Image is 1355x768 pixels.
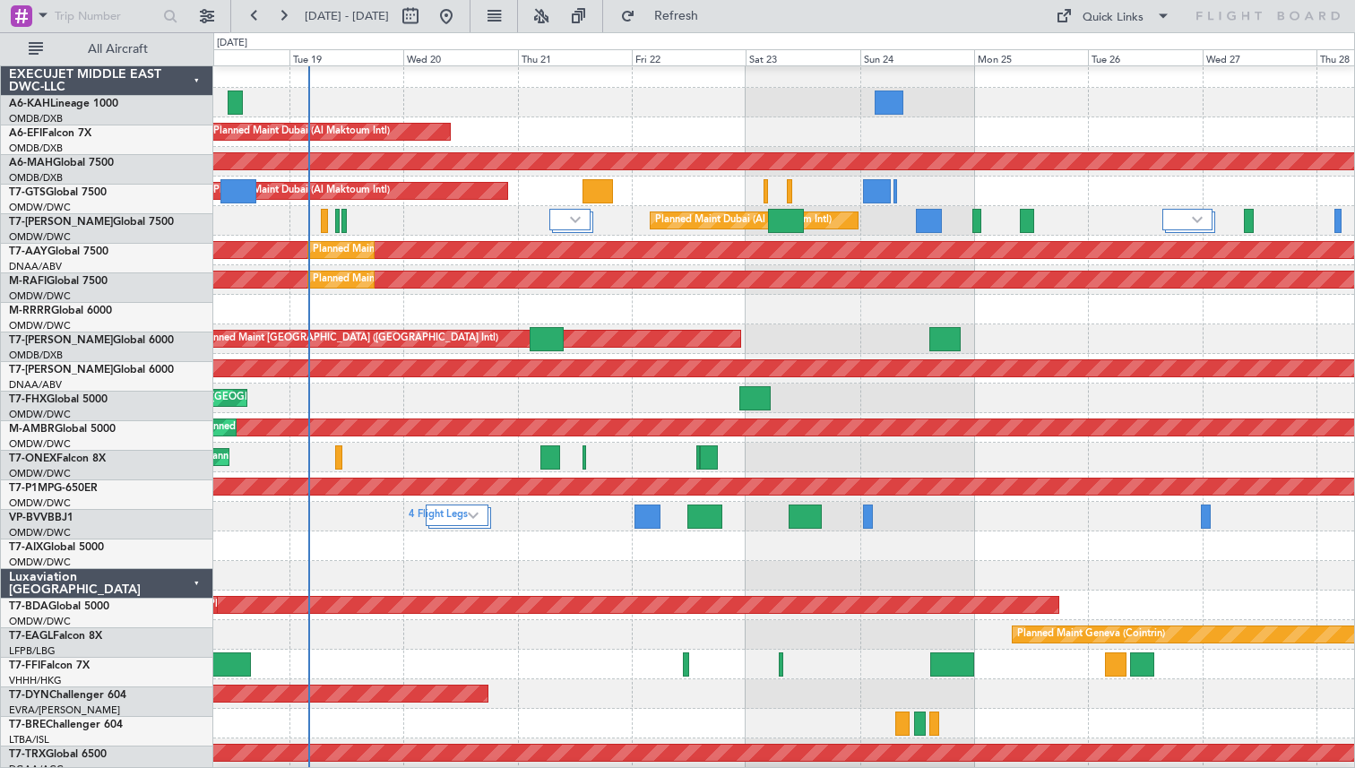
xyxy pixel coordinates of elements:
[9,365,174,375] a: T7-[PERSON_NAME]Global 6000
[9,246,47,257] span: T7-AAY
[409,508,468,523] label: 4 Flight Legs
[9,556,71,569] a: OMDW/DWC
[9,720,123,730] a: T7-BREChallenger 604
[9,217,174,228] a: T7-[PERSON_NAME]Global 7500
[9,526,71,539] a: OMDW/DWC
[9,246,108,257] a: T7-AAYGlobal 7500
[9,483,98,494] a: T7-P1MPG-650ER
[1192,216,1203,223] img: arrow-gray.svg
[9,158,114,168] a: A6-MAHGlobal 7500
[974,49,1088,65] div: Mon 25
[1047,2,1179,30] button: Quick Links
[9,660,40,671] span: T7-FFI
[213,177,390,204] div: Planned Maint Dubai (Al Maktoum Intl)
[9,424,116,435] a: M-AMBRGlobal 5000
[860,49,974,65] div: Sun 24
[9,453,106,464] a: T7-ONEXFalcon 8X
[305,8,389,24] span: [DATE] - [DATE]
[9,128,91,139] a: A6-EFIFalcon 7X
[9,601,109,612] a: T7-BDAGlobal 5000
[9,201,71,214] a: OMDW/DWC
[47,43,189,56] span: All Aircraft
[55,3,158,30] input: Trip Number
[9,112,63,125] a: OMDB/DXB
[9,615,71,628] a: OMDW/DWC
[9,335,174,346] a: T7-[PERSON_NAME]Global 6000
[9,749,46,760] span: T7-TRX
[9,513,73,523] a: VP-BVVBBJ1
[9,601,48,612] span: T7-BDA
[9,720,46,730] span: T7-BRE
[217,36,247,51] div: [DATE]
[639,10,714,22] span: Refresh
[9,349,63,362] a: OMDB/DXB
[9,631,53,642] span: T7-EAGL
[9,99,50,109] span: A6-KAH
[1083,9,1144,27] div: Quick Links
[9,230,71,244] a: OMDW/DWC
[9,378,62,392] a: DNAA/ABV
[9,171,63,185] a: OMDB/DXB
[403,49,517,65] div: Wed 20
[9,306,112,316] a: M-RRRRGlobal 6000
[9,128,42,139] span: A6-EFI
[9,631,102,642] a: T7-EAGLFalcon 8X
[1203,49,1316,65] div: Wed 27
[9,674,62,687] a: VHHH/HKG
[20,35,194,64] button: All Aircraft
[9,187,107,198] a: T7-GTSGlobal 7500
[9,276,108,287] a: M-RAFIGlobal 7500
[9,644,56,658] a: LFPB/LBG
[9,496,71,510] a: OMDW/DWC
[9,319,71,332] a: OMDW/DWC
[612,2,720,30] button: Refresh
[176,49,289,65] div: Mon 18
[9,142,63,155] a: OMDB/DXB
[9,437,71,451] a: OMDW/DWC
[9,749,107,760] a: T7-TRXGlobal 6500
[9,187,46,198] span: T7-GTS
[9,467,71,480] a: OMDW/DWC
[9,483,54,494] span: T7-P1MP
[9,542,104,553] a: T7-AIXGlobal 5000
[9,365,113,375] span: T7-[PERSON_NAME]
[199,325,498,352] div: Planned Maint [GEOGRAPHIC_DATA] ([GEOGRAPHIC_DATA] Intl)
[9,733,49,746] a: LTBA/ISL
[9,276,47,287] span: M-RAFI
[9,306,51,316] span: M-RRRR
[9,408,71,421] a: OMDW/DWC
[313,237,489,263] div: Planned Maint Dubai (Al Maktoum Intl)
[213,118,390,145] div: Planned Maint Dubai (Al Maktoum Intl)
[9,260,62,273] a: DNAA/ABV
[518,49,632,65] div: Thu 21
[9,158,53,168] span: A6-MAH
[9,394,47,405] span: T7-FHX
[9,335,113,346] span: T7-[PERSON_NAME]
[9,394,108,405] a: T7-FHXGlobal 5000
[9,424,55,435] span: M-AMBR
[570,216,581,223] img: arrow-gray.svg
[35,384,399,411] div: Planned Maint [GEOGRAPHIC_DATA] ([GEOGRAPHIC_DATA][PERSON_NAME])
[1088,49,1202,65] div: Tue 26
[9,99,118,109] a: A6-KAHLineage 1000
[9,542,43,553] span: T7-AIX
[9,513,47,523] span: VP-BVV
[9,690,49,701] span: T7-DYN
[9,289,71,303] a: OMDW/DWC
[468,512,479,519] img: arrow-gray.svg
[313,266,489,293] div: Planned Maint Dubai (Al Maktoum Intl)
[289,49,403,65] div: Tue 19
[632,49,746,65] div: Fri 22
[9,690,126,701] a: T7-DYNChallenger 604
[9,453,56,464] span: T7-ONEX
[9,217,113,228] span: T7-[PERSON_NAME]
[9,660,90,671] a: T7-FFIFalcon 7X
[1017,621,1165,648] div: Planned Maint Geneva (Cointrin)
[746,49,859,65] div: Sat 23
[9,703,120,717] a: EVRA/[PERSON_NAME]
[655,207,832,234] div: Planned Maint Dubai (Al Maktoum Intl)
